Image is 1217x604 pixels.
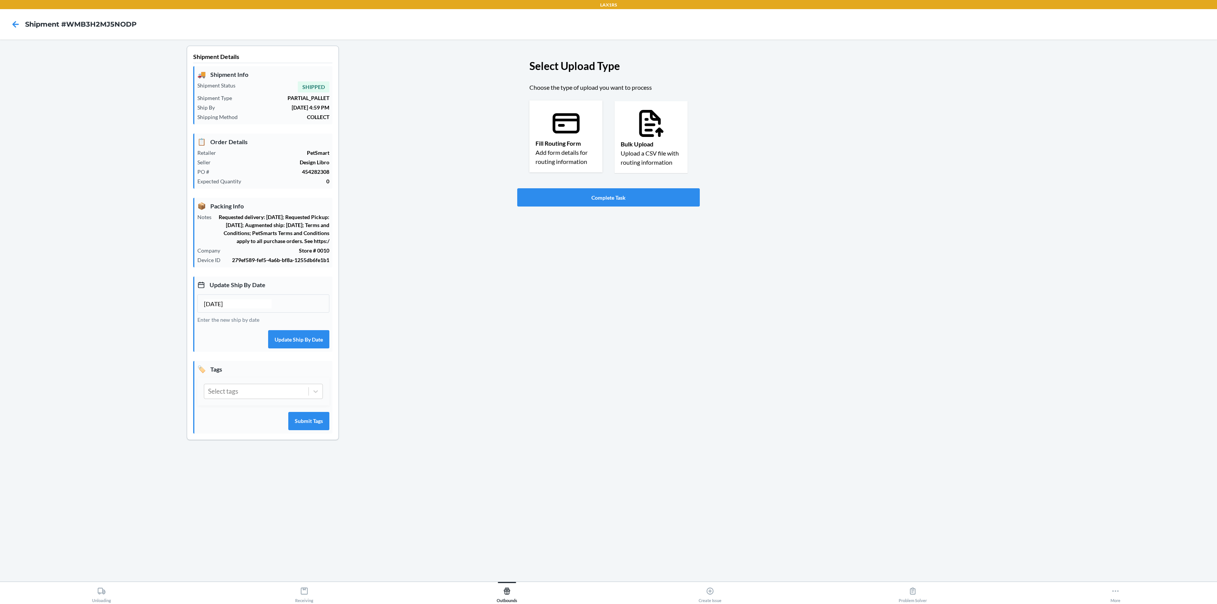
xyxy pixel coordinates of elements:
[621,149,682,167] p: Upload a CSV file with routing information
[197,149,222,157] p: Retailer
[227,256,329,264] p: 279ef589-fef5-4a6b-bf8a-1255db6fe1b1
[288,412,329,430] button: Submit Tags
[295,584,313,603] div: Receiving
[197,103,221,111] p: Ship By
[92,584,111,603] div: Unloading
[197,81,241,89] p: Shipment Status
[197,246,226,254] p: Company
[226,246,329,254] p: Store # 0010
[406,582,608,603] button: Outbounds
[517,188,700,207] button: Complete Task
[221,103,329,111] p: [DATE] 4:59 PM
[197,280,329,290] p: Update Ship By Date
[197,364,206,374] span: 🏷️
[197,137,329,147] p: Order Details
[197,158,217,166] p: Seller
[1111,584,1120,603] div: More
[222,149,329,157] p: PetSmart
[535,139,596,148] p: Fill Routing Form
[600,2,617,8] p: LAX1RS
[197,113,244,121] p: Shipping Method
[244,113,329,121] p: COLLECT
[535,148,596,166] p: Add form details for routing information
[197,364,329,374] p: Tags
[811,582,1014,603] button: Problem Solver
[268,330,329,348] button: Update Ship By Date
[197,201,206,211] span: 📦
[529,58,688,74] p: Select Upload Type
[208,386,238,396] div: Select tags
[217,158,329,166] p: Design Libro
[238,94,329,102] p: PARTIAL_PALLET
[197,201,329,211] p: Packing Info
[204,299,272,308] input: MM/DD/YYYY
[197,316,329,324] p: Enter the new ship by date
[197,256,227,264] p: Device ID
[197,177,247,185] p: Expected Quantity
[247,177,329,185] p: 0
[193,52,332,63] p: Shipment Details
[197,69,329,79] p: Shipment Info
[25,19,137,29] h4: Shipment #WMB3H2MJ5NODP
[529,83,688,92] p: Choose the type of upload you want to process
[899,584,927,603] div: Problem Solver
[197,213,218,221] p: Notes
[621,140,682,149] p: Bulk Upload
[215,168,329,176] p: 454282308
[298,81,329,92] span: SHIPPED
[203,582,405,603] button: Receiving
[197,137,206,147] span: 📋
[497,584,517,603] div: Outbounds
[197,168,215,176] p: PO #
[699,584,721,603] div: Create Issue
[1014,582,1217,603] button: More
[197,69,206,79] span: 🚚
[197,94,238,102] p: Shipment Type
[608,582,811,603] button: Create Issue
[218,213,329,245] p: Requested delivery: [DATE]; Requested Pickup: [DATE]; Augmented ship: [DATE]; Terms and Condition...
